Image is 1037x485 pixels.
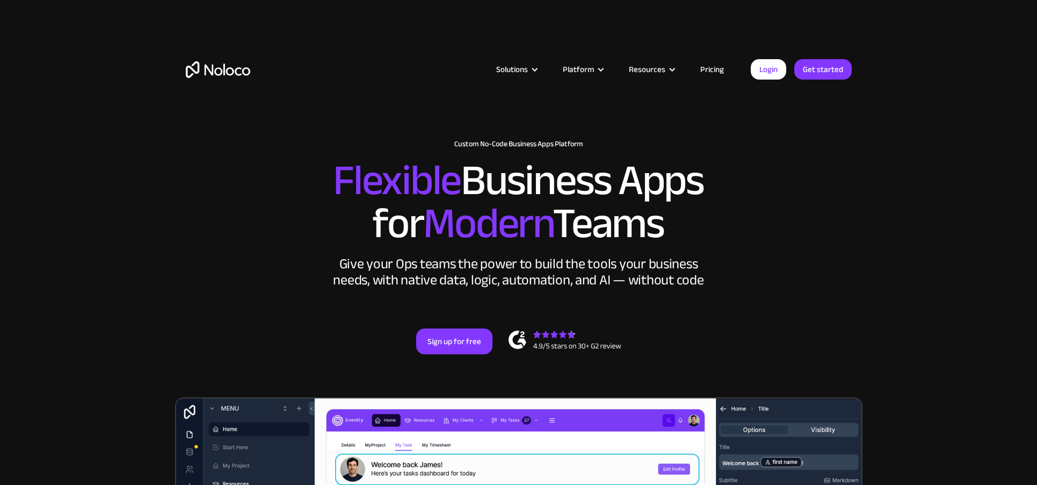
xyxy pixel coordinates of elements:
a: home [186,61,250,78]
div: Platform [563,62,594,76]
a: Get started [794,59,852,80]
div: Resources [629,62,665,76]
div: Platform [549,62,615,76]
a: Login [751,59,786,80]
h2: Business Apps for Teams [186,159,852,245]
div: Solutions [483,62,549,76]
a: Pricing [687,62,737,76]
div: Solutions [496,62,528,76]
span: Flexible [333,140,461,220]
a: Sign up for free [416,329,492,354]
h1: Custom No-Code Business Apps Platform [186,140,852,148]
span: Modern [423,183,553,263]
div: Resources [615,62,687,76]
div: Give your Ops teams the power to build the tools your business needs, with native data, logic, au... [331,256,707,288]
